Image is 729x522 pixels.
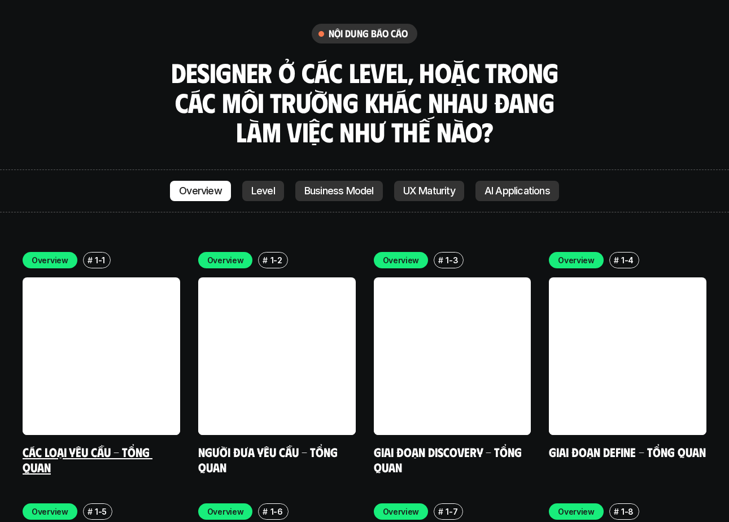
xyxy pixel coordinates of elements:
[614,256,619,264] h6: #
[251,185,275,197] p: Level
[263,507,268,516] h6: #
[383,254,420,266] p: Overview
[198,444,341,475] a: Người đưa yêu cầu - Tổng quan
[270,506,283,517] p: 1-6
[88,507,93,516] h6: #
[621,254,634,266] p: 1-4
[549,444,706,459] a: Giai đoạn Define - Tổng quan
[88,256,93,264] h6: #
[484,185,550,197] p: AI Applications
[374,444,525,475] a: Giai đoạn Discovery - Tổng quan
[304,185,374,197] p: Business Model
[446,506,457,517] p: 1-7
[32,254,68,266] p: Overview
[403,185,455,197] p: UX Maturity
[263,256,268,264] h6: #
[242,181,284,201] a: Level
[394,181,464,201] a: UX Maturity
[438,507,443,516] h6: #
[179,185,222,197] p: Overview
[207,254,244,266] p: Overview
[329,27,408,40] h6: nội dung báo cáo
[207,506,244,517] p: Overview
[446,254,458,266] p: 1-3
[621,506,634,517] p: 1-8
[383,506,420,517] p: Overview
[95,254,105,266] p: 1-1
[167,58,562,147] h3: Designer ở các level, hoặc trong các môi trường khác nhau đang làm việc như thế nào?
[558,254,595,266] p: Overview
[95,506,107,517] p: 1-5
[23,444,152,475] a: Các loại yêu cầu - Tổng quan
[558,506,595,517] p: Overview
[614,507,619,516] h6: #
[32,506,68,517] p: Overview
[475,181,559,201] a: AI Applications
[170,181,231,201] a: Overview
[438,256,443,264] h6: #
[295,181,383,201] a: Business Model
[270,254,282,266] p: 1-2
